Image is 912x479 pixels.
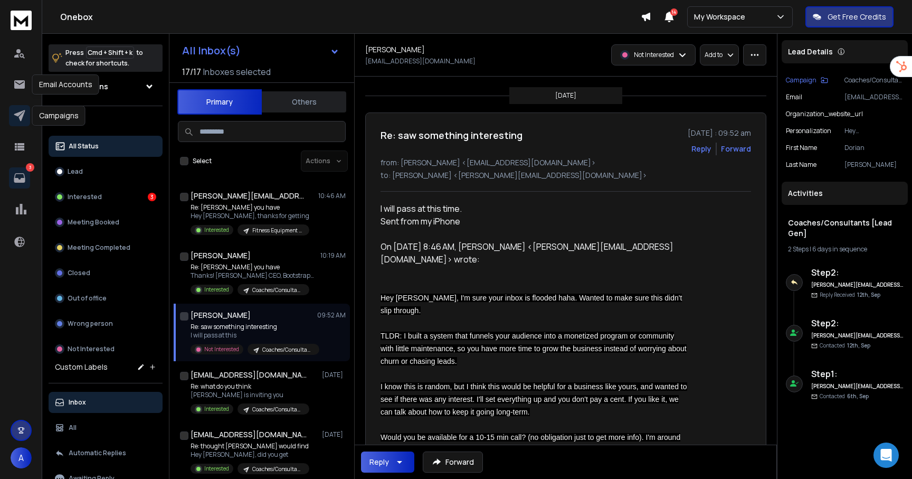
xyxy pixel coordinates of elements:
[361,452,414,473] button: Reply
[317,311,346,320] p: 09:52 AM
[820,342,870,350] p: Contacted
[191,250,251,261] h1: [PERSON_NAME]
[811,281,904,289] h6: [PERSON_NAME][EMAIL_ADDRESS][DOMAIN_NAME]
[17,17,25,25] img: logo_orange.svg
[204,465,229,473] p: Interested
[49,186,163,208] button: Interested3
[381,240,689,278] blockquote: On [DATE] 8:46 AM, [PERSON_NAME] <[PERSON_NAME][EMAIL_ADDRESS][DOMAIN_NAME]> wrote:
[828,12,886,22] p: Get Free Credits
[365,44,425,55] h1: [PERSON_NAME]
[847,342,870,349] span: 12th, Sep
[86,46,134,59] span: Cmd + Shift + k
[381,157,751,168] p: from: [PERSON_NAME] <[EMAIL_ADDRESS][DOMAIN_NAME]>
[811,382,904,390] h6: [PERSON_NAME][EMAIL_ADDRESS][DOMAIN_NAME]
[820,291,880,299] p: Reply Received
[788,245,809,253] span: 2 Steps
[40,62,94,69] div: Domain Overview
[634,51,674,59] p: Not Interested
[32,106,85,126] div: Campaigns
[49,237,163,258] button: Meeting Completed
[117,62,178,69] div: Keywords by Traffic
[844,127,904,135] p: Hey [PERSON_NAME], I noticed your work in executive coaching and small business consulting. Desig...
[65,48,143,69] p: Press to check for shortcuts.
[11,447,32,468] button: A
[691,144,711,154] button: Reply
[49,392,163,413] button: Inbox
[69,424,77,432] p: All
[811,266,904,279] h6: Step 2 :
[844,161,904,169] p: [PERSON_NAME]
[322,371,346,379] p: [DATE]
[252,286,303,294] p: Coaches/Consultants [Automation]
[191,263,317,271] p: Re: [PERSON_NAME] you have
[49,136,163,157] button: All Status
[11,11,32,30] img: logo
[9,167,30,189] a: 3
[55,362,108,372] h3: Custom Labels
[844,144,904,152] p: Dorian
[788,218,901,239] h1: Coaches/Consultants [Lead Gen]
[148,193,156,201] div: 3
[318,192,346,200] p: 10:46 AM
[27,27,75,36] div: Domain: [URL]
[204,345,239,353] p: Not Interested
[32,74,99,95] div: Email Accounts
[49,115,163,129] h3: Filters
[191,331,317,340] p: I will pass at this
[873,443,899,468] div: Open Intercom Messenger
[60,11,641,23] h1: Onebox
[49,161,163,182] button: Lead
[30,17,52,25] div: v 4.0.25
[68,243,130,252] p: Meeting Completed
[811,332,904,340] h6: [PERSON_NAME][EMAIL_ADDRESS][DOMAIN_NAME]
[182,65,201,78] span: 17 / 17
[69,398,86,407] p: Inbox
[182,45,241,56] h1: All Inbox(s)
[844,93,904,101] p: [EMAIL_ADDRESS][DOMAIN_NAME]
[26,163,34,172] p: 3
[105,61,113,70] img: tab_keywords_by_traffic_grey.svg
[786,127,831,135] p: Personalization
[191,429,307,440] h1: [EMAIL_ADDRESS][DOMAIN_NAME]
[191,391,309,399] p: [PERSON_NAME] is inviting you
[191,450,309,459] p: Hey [PERSON_NAME], did you get
[204,286,229,294] p: Interested
[49,288,163,309] button: Out of office
[381,215,689,228] div: Sent from my iPhone
[820,392,869,400] p: Contacted
[369,457,389,467] div: Reply
[69,449,126,457] p: Automatic Replies
[381,170,751,181] p: to: [PERSON_NAME] <[PERSON_NAME][EMAIL_ADDRESS][DOMAIN_NAME]>
[262,90,346,114] button: Others
[857,291,880,298] span: 12th, Sep
[721,144,751,154] div: Forward
[694,12,749,22] p: My Workspace
[786,144,817,152] p: First Name
[812,245,867,253] span: 6 days in sequence
[252,406,303,414] p: Coaches/Consultants [Lead Gen]
[204,226,229,234] p: Interested
[68,269,90,277] p: Closed
[69,142,99,151] p: All Status
[786,110,863,118] p: organization_website_url
[68,218,119,227] p: Meeting Booked
[49,443,163,464] button: Automatic Replies
[252,465,303,473] p: Coaches/Consultants [Lead Gen]
[193,157,212,165] label: Select
[844,76,904,84] p: Coaches/Consultants [Lead Gen]
[786,161,816,169] p: Last Name
[381,128,522,143] h1: Re: saw something interesting
[365,57,476,65] p: [EMAIL_ADDRESS][DOMAIN_NAME]
[68,345,115,353] p: Not Interested
[68,167,83,176] p: Lead
[191,382,309,391] p: Re: what do you think
[191,191,307,201] h1: [PERSON_NAME][EMAIL_ADDRESS][DOMAIN_NAME]
[786,93,802,101] p: Email
[788,46,833,57] p: Lead Details
[191,323,317,331] p: Re: saw something interesting
[177,89,262,115] button: Primary
[49,339,163,360] button: Not Interested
